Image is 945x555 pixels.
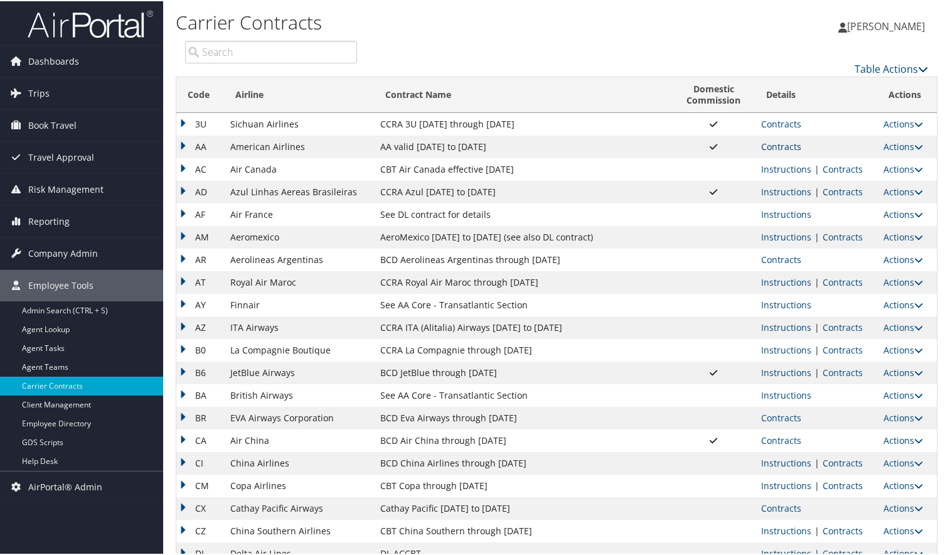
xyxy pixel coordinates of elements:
[374,428,673,451] td: BCD Air China through [DATE]
[176,8,683,35] h1: Carrier Contracts
[176,496,224,519] td: CX
[823,365,863,377] a: View Contracts
[28,237,98,268] span: Company Admin
[374,519,673,541] td: CBT China Southern through [DATE]
[176,247,224,270] td: AR
[176,293,224,315] td: AY
[811,230,823,242] span: |
[811,365,823,377] span: |
[224,383,374,406] td: British Airways
[761,230,811,242] a: View Ticketing Instructions
[176,157,224,180] td: AC
[374,247,673,270] td: BCD Aerolineas Argentinas through [DATE]
[374,360,673,383] td: BCD JetBlue through [DATE]
[855,61,928,75] a: Table Actions
[823,320,863,332] a: View Contracts
[811,456,823,468] span: |
[761,478,811,490] a: View Ticketing Instructions
[755,76,878,112] th: Details: activate to sort column ascending
[823,185,863,197] a: View Contracts
[884,365,923,377] a: Actions
[374,112,673,134] td: CCRA 3U [DATE] through [DATE]
[176,473,224,496] td: CM
[28,470,102,502] span: AirPortal® Admin
[176,202,224,225] td: AF
[176,383,224,406] td: BA
[176,134,224,157] td: AA
[884,117,923,129] a: Actions
[224,406,374,428] td: EVA Airways Corporation
[28,45,79,76] span: Dashboards
[374,180,673,202] td: CCRA Azul [DATE] to [DATE]
[224,202,374,225] td: Air France
[761,117,801,129] a: View Contracts
[884,275,923,287] a: Actions
[761,388,811,400] a: View Ticketing Instructions
[811,524,823,536] span: |
[884,298,923,310] a: Actions
[761,343,811,355] a: View Ticketing Instructions
[224,293,374,315] td: Finnair
[884,252,923,264] a: Actions
[176,225,224,247] td: AM
[884,501,923,513] a: Actions
[224,270,374,293] td: Royal Air Maroc
[823,524,863,536] a: View Contracts
[877,76,937,112] th: Actions
[224,496,374,519] td: Cathay Pacific Airways
[224,247,374,270] td: Aerolineas Argentinas
[884,524,923,536] a: Actions
[374,406,673,428] td: BCD Eva Airways through [DATE]
[761,411,801,423] a: View Contracts
[224,451,374,473] td: China Airlines
[884,230,923,242] a: Actions
[823,230,863,242] a: View Contracts
[884,162,923,174] a: Actions
[374,270,673,293] td: CCRA Royal Air Maroc through [DATE]
[374,451,673,473] td: BCD China Airlines through [DATE]
[28,141,94,172] span: Travel Approval
[761,524,811,536] a: View Ticketing Instructions
[224,76,374,112] th: Airline: activate to sort column ascending
[176,428,224,451] td: CA
[884,433,923,445] a: Actions
[176,406,224,428] td: BR
[761,275,811,287] a: View Ticketing Instructions
[884,411,923,423] a: Actions
[811,478,823,490] span: |
[374,496,673,519] td: Cathay Pacific [DATE] to [DATE]
[176,315,224,338] td: AZ
[224,225,374,247] td: Aeromexico
[28,205,70,236] span: Reporting
[847,18,925,32] span: [PERSON_NAME]
[761,252,801,264] a: View Contracts
[224,315,374,338] td: ITA Airways
[374,134,673,157] td: AA valid [DATE] to [DATE]
[761,501,801,513] a: View Contracts
[761,207,811,219] a: View Ticketing Instructions
[884,388,923,400] a: Actions
[374,76,673,112] th: Contract Name: activate to sort column ascending
[374,315,673,338] td: CCRA ITA (Alitalia) Airways [DATE] to [DATE]
[185,40,357,62] input: Search
[823,478,863,490] a: View Contracts
[374,225,673,247] td: AeroMexico [DATE] to [DATE] (see also DL contract)
[224,157,374,180] td: Air Canada
[374,383,673,406] td: See AA Core - Transatlantic Section
[176,519,224,541] td: CZ
[761,162,811,174] a: View Ticketing Instructions
[374,202,673,225] td: See DL contract for details
[224,428,374,451] td: Air China
[176,270,224,293] td: AT
[884,139,923,151] a: Actions
[884,207,923,219] a: Actions
[176,338,224,360] td: B0
[224,519,374,541] td: China Southern Airlines
[884,478,923,490] a: Actions
[811,185,823,197] span: |
[374,157,673,180] td: CBT Air Canada effective [DATE]
[884,185,923,197] a: Actions
[673,76,755,112] th: DomesticCommission: activate to sort column ascending
[823,343,863,355] a: View Contracts
[374,473,673,496] td: CBT Copa through [DATE]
